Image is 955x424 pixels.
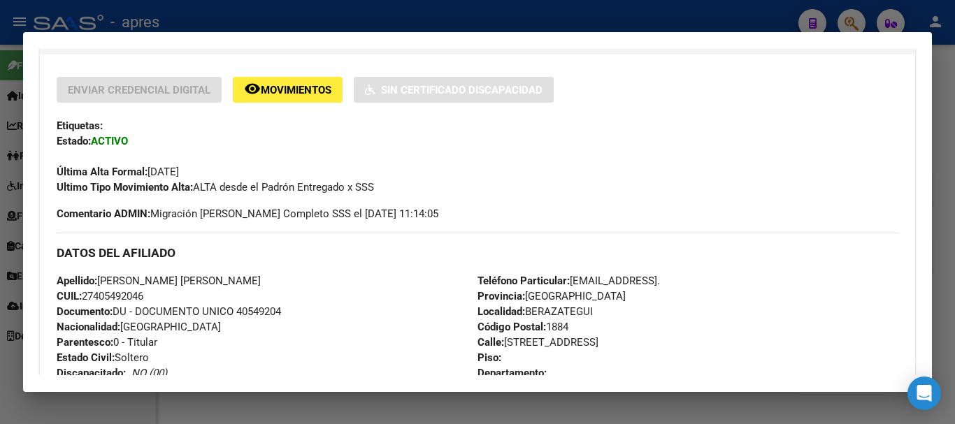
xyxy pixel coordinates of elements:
[57,135,91,147] strong: Estado:
[57,181,193,193] strong: Ultimo Tipo Movimiento Alta:
[57,336,113,349] strong: Parentesco:
[477,305,593,318] span: BERAZATEGUI
[57,275,261,287] span: [PERSON_NAME] [PERSON_NAME]
[57,336,157,349] span: 0 - Titular
[477,275,570,287] strong: Teléfono Particular:
[57,351,149,364] span: Soltero
[233,77,343,103] button: Movimientos
[244,80,261,97] mat-icon: remove_red_eye
[477,336,598,349] span: [STREET_ADDRESS]
[477,321,568,333] span: 1884
[57,166,148,178] strong: Última Alta Formal:
[477,336,504,349] strong: Calle:
[57,119,103,132] strong: Etiquetas:
[68,84,210,96] span: Enviar Credencial Digital
[477,351,501,364] strong: Piso:
[261,84,331,96] span: Movimientos
[57,305,113,318] strong: Documento:
[57,166,179,178] span: [DATE]
[57,275,97,287] strong: Apellido:
[57,321,221,333] span: [GEOGRAPHIC_DATA]
[477,275,660,287] span: [EMAIL_ADDRESS].
[57,77,222,103] button: Enviar Credencial Digital
[57,206,438,221] span: Migración [PERSON_NAME] Completo SSS el [DATE] 11:14:05
[57,290,143,302] span: 27405492046
[131,367,167,379] i: NO (00)
[354,77,554,103] button: Sin Certificado Discapacidad
[57,290,82,302] strong: CUIL:
[57,351,115,364] strong: Estado Civil:
[91,135,128,147] strong: ACTIVO
[907,377,941,410] div: Open Intercom Messenger
[57,245,898,261] h3: DATOS DEL AFILIADO
[477,321,546,333] strong: Código Postal:
[57,181,374,193] span: ALTA desde el Padrón Entregado x SSS
[477,290,626,302] span: [GEOGRAPHIC_DATA]
[57,367,126,379] strong: Discapacitado:
[57,321,120,333] strong: Nacionalidad:
[57,207,150,220] strong: Comentario ADMIN:
[381,84,543,96] span: Sin Certificado Discapacidad
[477,290,525,302] strong: Provincia:
[57,305,281,318] span: DU - DOCUMENTO UNICO 40549204
[477,305,525,318] strong: Localidad:
[477,367,547,379] strong: Departamento:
